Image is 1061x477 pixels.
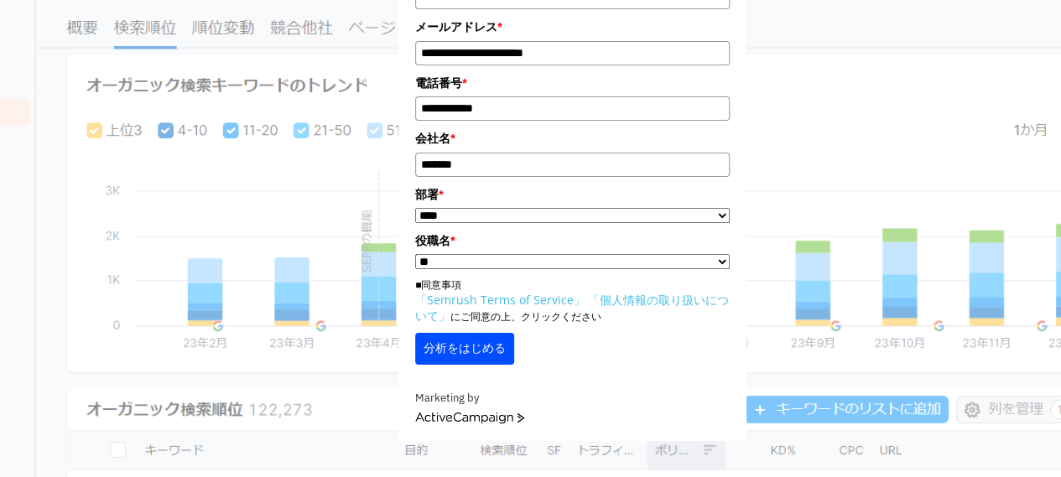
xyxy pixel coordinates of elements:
[415,292,729,324] a: 「個人情報の取り扱いについて」
[415,292,585,308] a: 「Semrush Terms of Service」
[415,185,730,204] label: 部署
[415,129,730,148] label: 会社名
[415,231,730,250] label: 役職名
[415,390,730,407] div: Marketing by
[415,333,514,365] button: 分析をはじめる
[415,74,730,92] label: 電話番号
[415,277,730,324] p: ■同意事項 にご同意の上、クリックください
[415,18,730,36] label: メールアドレス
